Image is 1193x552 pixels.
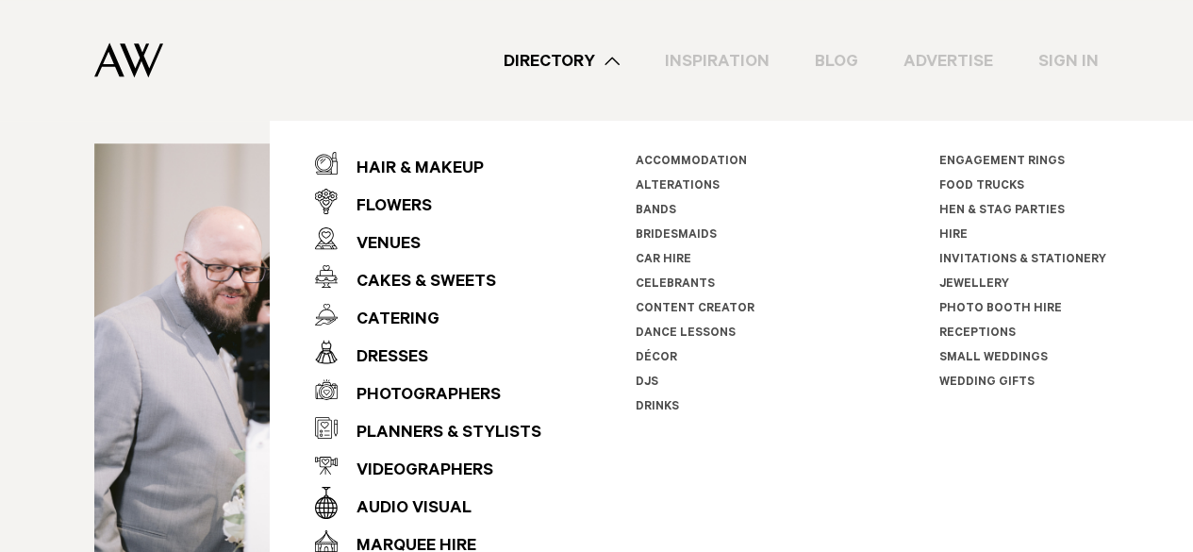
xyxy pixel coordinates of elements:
a: Inspiration [642,48,792,74]
div: Photographers [338,377,501,415]
div: Hair & Makeup [338,151,484,189]
a: Dresses [315,333,541,371]
img: Auckland Weddings Logo [94,42,163,77]
a: Invitations & Stationery [939,254,1106,267]
a: Food Trucks [939,180,1024,193]
a: Hen & Stag Parties [939,205,1065,218]
a: Flowers [315,182,541,220]
a: Décor [636,352,677,365]
a: Accommodation [636,156,747,169]
a: Catering [315,295,541,333]
div: Flowers [338,189,432,226]
a: Photographers [315,371,541,409]
a: Receptions [939,327,1016,341]
a: Sign In [1016,48,1121,74]
a: Venues [315,220,541,258]
div: Cakes & Sweets [338,264,496,302]
a: Bridesmaids [636,229,717,243]
a: Directory [481,48,642,74]
div: Planners & Stylists [338,415,541,453]
div: Audio Visual [338,491,472,528]
div: Dresses [338,340,428,377]
a: Content Creator [636,303,754,316]
div: Venues [338,226,421,264]
a: Audio Visual [315,484,541,522]
a: Celebrants [636,278,715,292]
a: Hire [939,229,968,243]
a: Alterations [636,180,720,193]
a: Engagement Rings [939,156,1065,169]
a: Blog [792,48,881,74]
a: Wedding Gifts [939,376,1035,390]
a: Drinks [636,401,679,414]
a: Hair & Makeup [315,144,541,182]
a: Advertise [881,48,1016,74]
div: Catering [338,302,439,340]
a: Small Weddings [939,352,1048,365]
a: Cakes & Sweets [315,258,541,295]
a: Bands [636,205,676,218]
a: Videographers [315,446,541,484]
div: Videographers [338,453,493,491]
a: Car Hire [636,254,691,267]
a: Photo Booth Hire [939,303,1062,316]
a: Planners & Stylists [315,409,541,446]
a: Dance Lessons [636,327,736,341]
a: DJs [636,376,658,390]
a: Jewellery [939,278,1009,292]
